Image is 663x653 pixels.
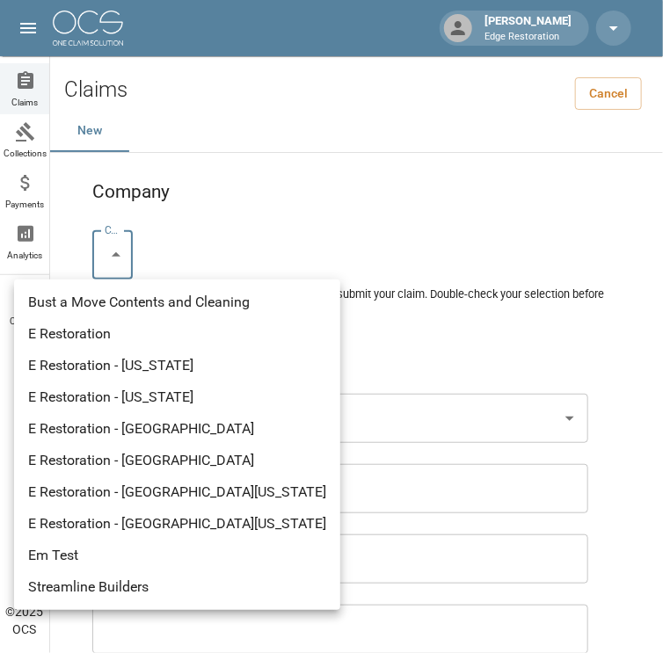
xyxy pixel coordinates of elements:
[14,445,340,476] li: E Restoration - [GEOGRAPHIC_DATA]
[14,318,340,350] li: E Restoration
[14,476,340,508] li: E Restoration - [GEOGRAPHIC_DATA][US_STATE]
[14,413,340,445] li: E Restoration - [GEOGRAPHIC_DATA]
[14,287,340,318] li: Bust a Move Contents and Cleaning
[14,381,340,413] li: E Restoration - [US_STATE]
[14,540,340,571] li: Em Test
[14,508,340,540] li: E Restoration - [GEOGRAPHIC_DATA][US_STATE]
[14,350,340,381] li: E Restoration - [US_STATE]
[14,571,340,603] li: Streamline Builders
